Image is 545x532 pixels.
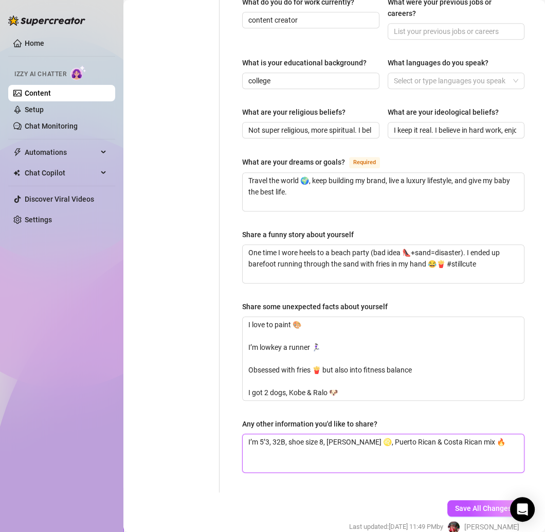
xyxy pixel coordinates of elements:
textarea: Share some unexpected facts about yourself [243,317,524,400]
textarea: Share a funny story about yourself [243,245,524,283]
label: What are your religious beliefs? [242,107,353,118]
a: Settings [25,216,52,224]
label: Share a funny story about yourself [242,229,361,240]
span: Automations [25,144,98,161]
img: logo-BBDzfeDw.svg [8,15,85,26]
span: Chat Copilot [25,165,98,181]
textarea: What are your dreams or goals? [243,173,524,211]
label: What languages do you speak? [388,57,496,68]
div: Open Intercom Messenger [510,497,535,522]
label: What are your ideological beliefs? [388,107,506,118]
input: What were your previous jobs or careers? [394,26,517,37]
label: Any other information you'd like to share? [242,418,385,430]
label: Share some unexpected facts about yourself [242,301,395,312]
span: Required [349,157,380,168]
div: Share a funny story about yourself [242,229,354,240]
a: Discover Viral Videos [25,195,94,203]
input: What languages do you speak? [394,75,396,87]
label: What are your dreams or goals? [242,156,391,168]
span: Izzy AI Chatter [14,69,66,79]
a: Setup [25,105,44,114]
div: What are your religious beliefs? [242,107,346,118]
div: What are your ideological beliefs? [388,107,499,118]
div: Share some unexpected facts about yourself [242,301,388,312]
div: What languages do you speak? [388,57,488,68]
input: What are your religious beliefs? [248,125,371,136]
input: What are your ideological beliefs? [394,125,517,136]
img: Chat Copilot [13,169,20,176]
a: Home [25,39,44,47]
span: Save All Changes [455,504,512,512]
div: What is your educational background? [242,57,367,68]
input: What is your educational background? [248,75,371,86]
a: Content [25,89,51,97]
span: Last updated: [DATE] 11:49 PM by [349,522,443,532]
button: Save All Changes [447,500,519,517]
input: What do you do for work currently? [248,14,371,26]
textarea: Any other information you'd like to share? [243,434,524,472]
span: thunderbolt [13,148,22,156]
div: What are your dreams or goals? [242,156,345,168]
label: What is your educational background? [242,57,374,68]
div: Any other information you'd like to share? [242,418,377,430]
img: AI Chatter [70,65,86,80]
a: Chat Monitoring [25,122,78,130]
